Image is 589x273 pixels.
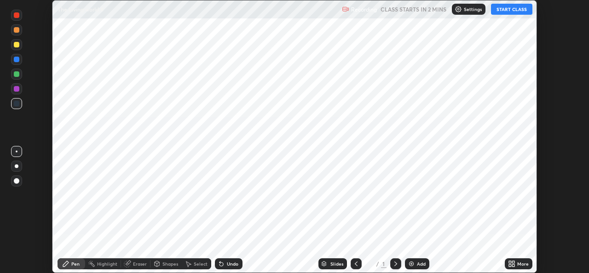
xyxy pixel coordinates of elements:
img: add-slide-button [408,260,415,267]
img: recording.375f2c34.svg [342,6,349,13]
button: START CLASS [491,4,532,15]
p: Settings [464,7,482,12]
div: Eraser [133,261,147,266]
div: 1 [365,261,375,267]
div: Shapes [162,261,178,266]
div: More [517,261,529,266]
img: class-settings-icons [455,6,462,13]
div: Pen [71,261,80,266]
p: The Living world 8 [58,6,104,13]
div: Add [417,261,426,266]
h5: CLASS STARTS IN 2 MINS [381,5,446,13]
div: Slides [330,261,343,266]
div: Undo [227,261,238,266]
div: Highlight [97,261,117,266]
div: Select [194,261,208,266]
div: / [376,261,379,267]
div: 1 [381,260,387,268]
p: Recording [351,6,377,13]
